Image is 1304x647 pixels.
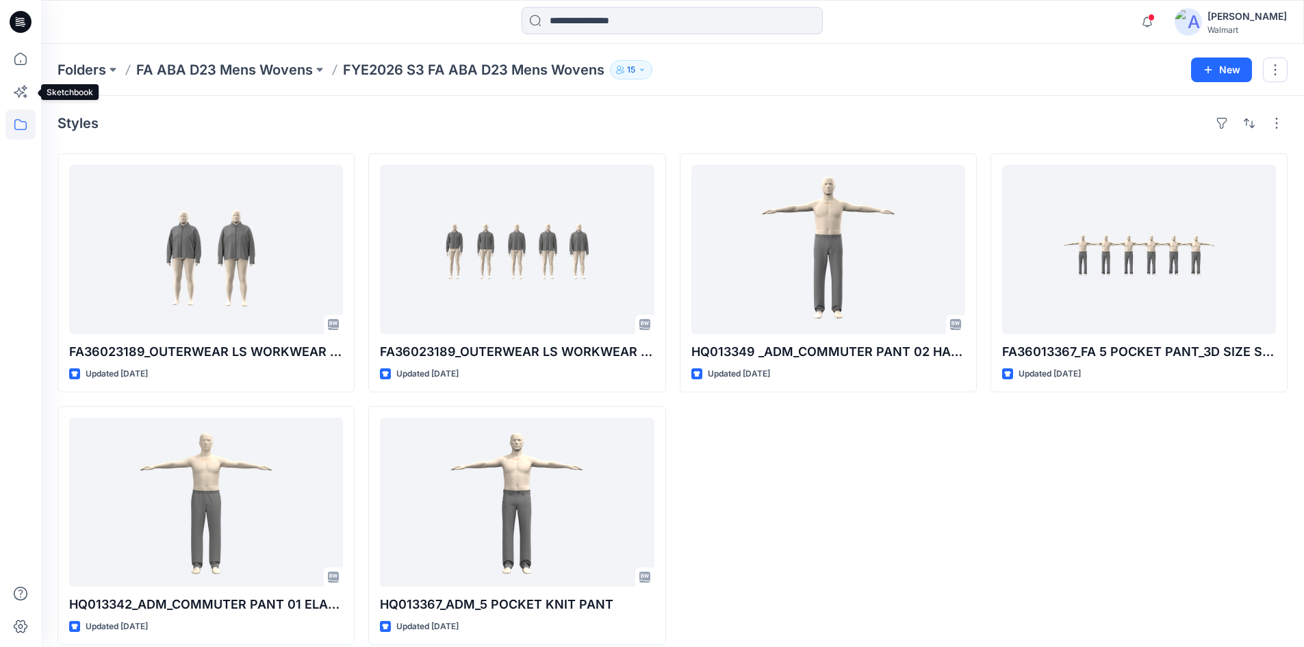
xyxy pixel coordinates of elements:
p: 15 [627,62,635,77]
h4: Styles [57,115,99,131]
p: Updated [DATE] [86,367,148,381]
a: FA ABA D23 Mens Wovens [136,60,313,79]
button: 15 [610,60,652,79]
a: Folders [57,60,106,79]
p: HQ013342_ADM_COMMUTER PANT 01 ELASTIC WB [69,595,343,614]
p: Updated [DATE] [396,367,459,381]
a: HQ013367_ADM_5 POCKET KNIT PANT [380,418,654,587]
img: avatar [1175,8,1202,36]
p: Updated [DATE] [1019,367,1081,381]
div: [PERSON_NAME] [1207,8,1287,25]
a: HQ013349 _ADM_COMMUTER PANT 02 HALF ELASTIC WB [691,165,965,334]
a: FA36013367_FA 5 POCKET PANT_3D SIZE SET_REG [1002,165,1276,334]
a: FA36023189_OUTERWEAR LS WORKWEAR JKT_3D SIZE SET_REG [380,165,654,334]
p: Updated [DATE] [396,620,459,634]
p: Updated [DATE] [708,367,770,381]
p: HQ013367_ADM_5 POCKET KNIT PANT [380,595,654,614]
p: HQ013349 _ADM_COMMUTER PANT 02 HALF ELASTIC WB [691,342,965,361]
p: FYE2026 S3 FA ABA D23 Mens Wovens [343,60,604,79]
a: HQ013342_ADM_COMMUTER PANT 01 ELASTIC WB [69,418,343,587]
p: FA36013367_FA 5 POCKET PANT_3D SIZE SET_REG [1002,342,1276,361]
p: Updated [DATE] [86,620,148,634]
div: Walmart [1207,25,1287,35]
a: FA36023189_OUTERWEAR LS WORKWEAR JKT_3D SIZE SET_BIG MAN [69,165,343,334]
button: New [1191,58,1252,82]
p: FA36023189_OUTERWEAR LS WORKWEAR JKT_3D SIZE SET_REG [380,342,654,361]
p: FA36023189_OUTERWEAR LS WORKWEAR JKT_3D SIZE SET_BIG MAN [69,342,343,361]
